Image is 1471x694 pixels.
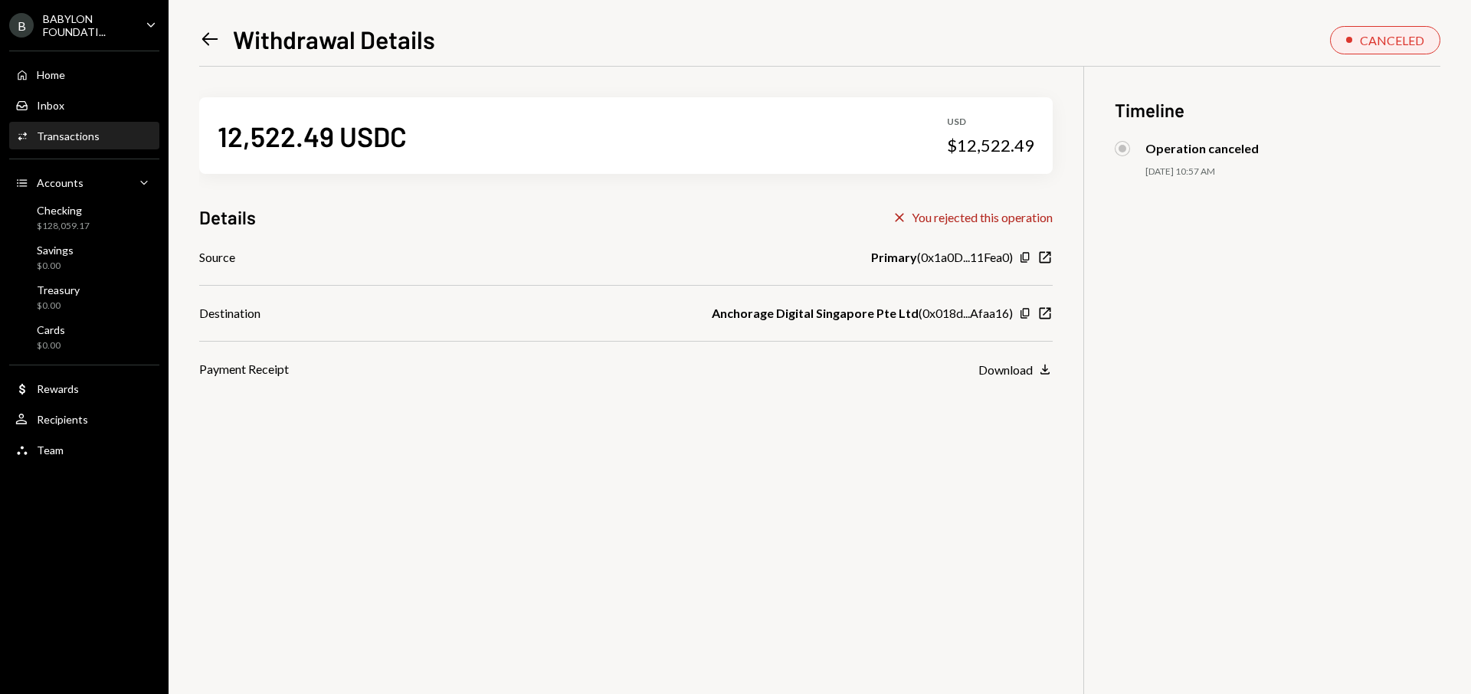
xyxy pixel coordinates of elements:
div: You rejected this operation [912,210,1053,224]
div: Inbox [37,99,64,112]
div: Transactions [37,129,100,142]
div: B [9,13,34,38]
div: $128,059.17 [37,220,90,233]
div: Checking [37,204,90,217]
a: Savings$0.00 [9,239,159,276]
div: $0.00 [37,260,74,273]
div: BABYLON FOUNDATI... [43,12,133,38]
button: Download [978,362,1053,378]
div: Source [199,248,235,267]
h1: Withdrawal Details [233,24,435,54]
div: 12,522.49 USDC [218,119,407,153]
a: Rewards [9,375,159,402]
div: [DATE] 10:57 AM [1145,165,1440,178]
div: $0.00 [37,339,65,352]
a: Checking$128,059.17 [9,199,159,236]
div: Cards [37,323,65,336]
a: Inbox [9,91,159,119]
div: Accounts [37,176,84,189]
div: Recipients [37,413,88,426]
h3: Timeline [1115,97,1440,123]
a: Recipients [9,405,159,433]
a: Team [9,436,159,463]
a: Accounts [9,169,159,196]
a: Transactions [9,122,159,149]
div: Team [37,444,64,457]
a: Cards$0.00 [9,319,159,355]
div: $12,522.49 [947,135,1034,156]
div: Home [37,68,65,81]
div: Operation canceled [1145,141,1259,155]
div: CANCELED [1360,33,1424,47]
div: $0.00 [37,300,80,313]
div: Rewards [37,382,79,395]
div: Payment Receipt [199,360,289,378]
h3: Details [199,205,256,230]
div: ( 0x1a0D...11Fea0 ) [871,248,1013,267]
div: USD [947,116,1034,129]
div: ( 0x018d...Afaa16 ) [712,304,1013,322]
a: Treasury$0.00 [9,279,159,316]
b: Primary [871,248,917,267]
div: Savings [37,244,74,257]
div: Treasury [37,283,80,296]
b: Anchorage Digital Singapore Pte Ltd [712,304,919,322]
div: Download [978,362,1033,377]
div: Destination [199,304,260,322]
a: Home [9,61,159,88]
